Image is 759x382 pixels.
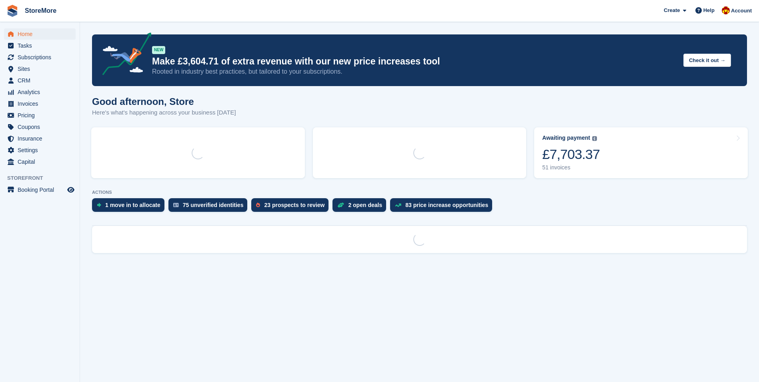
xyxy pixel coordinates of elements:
[337,202,344,208] img: deal-1b604bf984904fb50ccaf53a9ad4b4a5d6e5aea283cecdc64d6e3604feb123c2.svg
[18,110,66,121] span: Pricing
[18,40,66,51] span: Tasks
[6,5,18,17] img: stora-icon-8386f47178a22dfd0bd8f6a31ec36ba5ce8667c1dd55bd0f319d3a0aa187defe.svg
[18,145,66,156] span: Settings
[4,52,76,63] a: menu
[4,40,76,51] a: menu
[4,145,76,156] a: menu
[96,32,152,78] img: price-adjustments-announcement-icon-8257ccfd72463d97f412b2fc003d46551f7dbcb40ab6d574587a9cd5c0d94...
[92,96,236,107] h1: Good afternoon, Store
[152,56,677,67] p: Make £3,604.71 of extra revenue with our new price increases tool
[4,156,76,167] a: menu
[731,7,752,15] span: Account
[664,6,680,14] span: Create
[173,203,179,207] img: verify_identity-adf6edd0f0f0b5bbfe63781bf79b02c33cf7c696d77639b501bdc392416b5a36.svg
[390,198,496,216] a: 83 price increase opportunities
[4,86,76,98] a: menu
[722,6,730,14] img: Store More Team
[703,6,715,14] span: Help
[592,136,597,141] img: icon-info-grey-7440780725fd019a000dd9b08b2336e03edf1995a4989e88bcd33f0948082b44.svg
[4,133,76,144] a: menu
[7,174,80,182] span: Storefront
[4,121,76,133] a: menu
[18,75,66,86] span: CRM
[152,46,165,54] div: NEW
[105,202,160,208] div: 1 move in to allocate
[92,108,236,117] p: Here's what's happening across your business [DATE]
[348,202,382,208] div: 2 open deals
[4,110,76,121] a: menu
[22,4,60,17] a: StoreMore
[4,98,76,109] a: menu
[405,202,488,208] div: 83 price increase opportunities
[534,127,748,178] a: Awaiting payment £7,703.37 51 invoices
[18,86,66,98] span: Analytics
[4,28,76,40] a: menu
[168,198,252,216] a: 75 unverified identities
[264,202,324,208] div: 23 prospects to review
[92,190,747,195] p: ACTIONS
[92,198,168,216] a: 1 move in to allocate
[4,75,76,86] a: menu
[18,184,66,195] span: Booking Portal
[542,146,600,163] div: £7,703.37
[256,203,260,207] img: prospect-51fa495bee0391a8d652442698ab0144808aea92771e9ea1ae160a38d050c398.svg
[4,184,76,195] a: menu
[683,54,731,67] button: Check it out →
[4,63,76,74] a: menu
[152,67,677,76] p: Rooted in industry best practices, but tailored to your subscriptions.
[332,198,390,216] a: 2 open deals
[542,135,590,141] div: Awaiting payment
[18,52,66,63] span: Subscriptions
[18,98,66,109] span: Invoices
[395,203,401,207] img: price_increase_opportunities-93ffe204e8149a01c8c9dc8f82e8f89637d9d84a8eef4429ea346261dce0b2c0.svg
[18,133,66,144] span: Insurance
[183,202,244,208] div: 75 unverified identities
[18,156,66,167] span: Capital
[66,185,76,195] a: Preview store
[542,164,600,171] div: 51 invoices
[18,28,66,40] span: Home
[97,203,101,207] img: move_ins_to_allocate_icon-fdf77a2bb77ea45bf5b3d319d69a93e2d87916cf1d5bf7949dd705db3b84f3ca.svg
[18,121,66,133] span: Coupons
[18,63,66,74] span: Sites
[251,198,332,216] a: 23 prospects to review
